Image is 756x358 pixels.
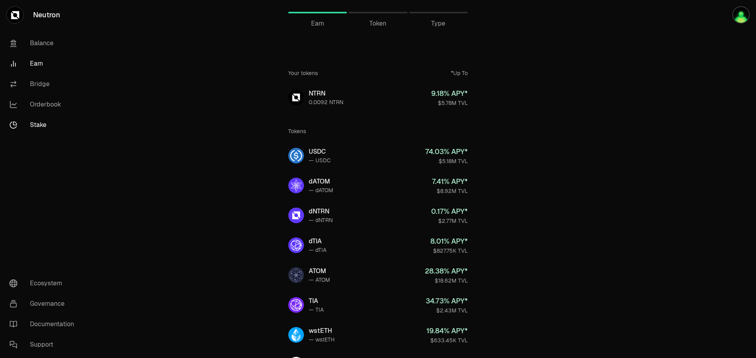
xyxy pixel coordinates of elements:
span: Earn [311,19,324,28]
a: Ecosystem [3,273,85,294]
a: Balance [3,33,85,53]
img: ATOM [288,267,304,283]
div: Tokens [288,127,306,135]
img: USDC [288,148,304,163]
div: 0.0092 NTRN [309,98,343,106]
div: — dNTRN [309,216,333,224]
a: TIATIA— TIA34.73% APY*$2.43M TVL [282,291,474,319]
div: NTRN [309,89,343,98]
a: Earn [288,3,347,22]
div: $827.75K TVL [430,247,468,255]
div: dNTRN [309,207,333,216]
div: 34.73 % APY* [426,296,468,307]
a: wstETHwstETH— wstETH19.84% APY*$633.45K TVL [282,321,474,349]
div: 74.03 % APY* [425,146,468,157]
img: dNTRN [288,207,304,223]
div: 28.38 % APY* [425,266,468,277]
div: dTIA [309,237,326,246]
span: Type [431,19,445,28]
img: dATOM [288,178,304,193]
div: 7.41 % APY* [432,176,468,187]
a: NTRNNTRN0.0092 NTRN9.18% APY*$5.78M TVL [282,83,474,112]
a: dTIAdTIA— dTIA8.01% APY*$827.75K TVL [282,231,474,259]
a: Documentation [3,314,85,334]
div: 0.17 % APY* [431,206,468,217]
a: ATOMATOM— ATOM28.38% APY*$18.62M TVL [282,261,474,289]
div: $5.78M TVL [431,99,468,107]
div: $8.92M TVL [432,187,468,195]
a: Stake [3,115,85,135]
a: Governance [3,294,85,314]
div: USDC [309,147,331,156]
div: — dATOM [309,186,333,194]
div: 9.18 % APY* [431,88,468,99]
div: Your tokens [288,69,318,77]
div: $2.77M TVL [431,217,468,225]
img: NTRN [288,90,304,105]
img: dTIA [288,237,304,253]
a: dNTRNdNTRN— dNTRN0.17% APY*$2.77M TVL [282,201,474,229]
img: wstETH [288,327,304,343]
div: TIA [309,296,324,306]
a: dATOMdATOM— dATOM7.41% APY*$8.92M TVL [282,171,474,200]
div: $633.45K TVL [426,336,468,344]
span: Token [369,19,386,28]
a: Orderbook [3,94,85,115]
div: — ATOM [309,276,330,284]
div: 8.01 % APY* [430,236,468,247]
div: — USDC [309,156,331,164]
img: TIA [288,297,304,313]
a: Earn [3,53,85,74]
div: 19.84 % APY* [426,325,468,336]
div: $2.43M TVL [426,307,468,314]
div: — dTIA [309,246,326,254]
a: USDCUSDC— USDC74.03% APY*$5.18M TVL [282,141,474,170]
div: — TIA [309,306,324,314]
a: Bridge [3,74,85,94]
div: wstETH [309,326,335,336]
div: — wstETH [309,336,335,343]
a: Support [3,334,85,355]
img: Cosmos [732,6,750,24]
div: dATOM [309,177,333,186]
div: *Up To [451,69,468,77]
div: $5.18M TVL [425,157,468,165]
div: $18.62M TVL [425,277,468,285]
div: ATOM [309,266,330,276]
